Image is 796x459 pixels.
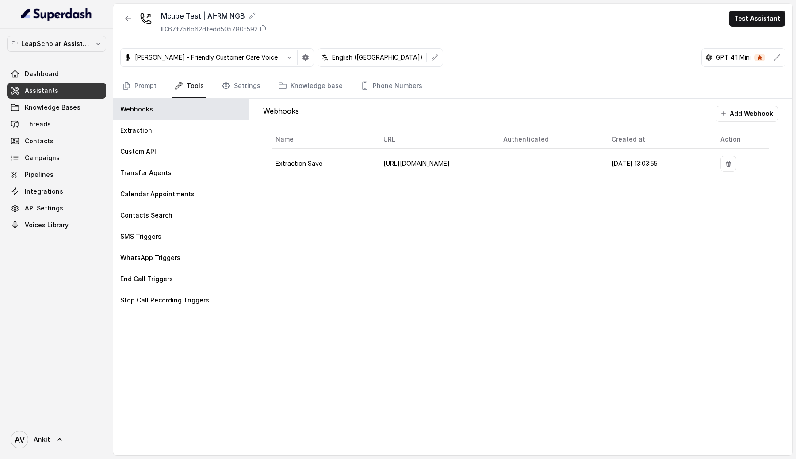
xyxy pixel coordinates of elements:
a: Knowledge Bases [7,99,106,115]
p: [PERSON_NAME] - Friendly Customer Care Voice [135,53,278,62]
a: Phone Numbers [359,74,424,98]
span: Assistants [25,86,58,95]
span: [DATE] 13:03:55 [612,160,658,167]
a: Voices Library [7,217,106,233]
th: Action [713,130,769,149]
button: Add Webhook [716,106,778,122]
p: Webhooks [120,105,153,114]
a: Prompt [120,74,158,98]
span: Campaigns [25,153,60,162]
a: Dashboard [7,66,106,82]
a: Threads [7,116,106,132]
a: Tools [172,74,206,98]
svg: openai logo [705,54,712,61]
p: Transfer Agents [120,168,172,177]
a: Pipelines [7,167,106,183]
nav: Tabs [120,74,785,98]
p: SMS Triggers [120,232,161,241]
th: URL [376,130,497,149]
th: Authenticated [496,130,605,149]
p: Extraction [120,126,152,135]
span: [URL][DOMAIN_NAME] [383,160,450,167]
p: English ([GEOGRAPHIC_DATA]) [332,53,423,62]
a: Settings [220,74,262,98]
a: Campaigns [7,150,106,166]
button: LeapScholar Assistant [7,36,106,52]
p: ID: 67f756b62dfedd505780f592 [161,25,258,34]
span: Contacts [25,137,54,145]
span: Pipelines [25,170,54,179]
a: Knowledge base [276,74,344,98]
div: Mcube Test | AI-RM NGB [161,11,267,21]
a: API Settings [7,200,106,216]
p: Webhooks [263,106,299,122]
span: Ankit [34,435,50,444]
span: Extraction Save [276,160,322,167]
p: LeapScholar Assistant [21,38,92,49]
span: Knowledge Bases [25,103,80,112]
p: WhatsApp Triggers [120,253,180,262]
text: AV [15,435,25,444]
th: Created at [605,130,713,149]
img: light.svg [21,7,92,21]
a: Ankit [7,427,106,452]
p: GPT 4.1 Mini [716,53,751,62]
p: Contacts Search [120,211,172,220]
span: Voices Library [25,221,69,229]
span: API Settings [25,204,63,213]
p: Calendar Appointments [120,190,195,199]
p: End Call Triggers [120,275,173,283]
span: Threads [25,120,51,129]
a: Integrations [7,184,106,199]
th: Name [272,130,376,149]
p: Custom API [120,147,156,156]
p: Stop Call Recording Triggers [120,296,209,305]
a: Contacts [7,133,106,149]
span: Integrations [25,187,63,196]
button: Test Assistant [729,11,785,27]
a: Assistants [7,83,106,99]
span: Dashboard [25,69,59,78]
